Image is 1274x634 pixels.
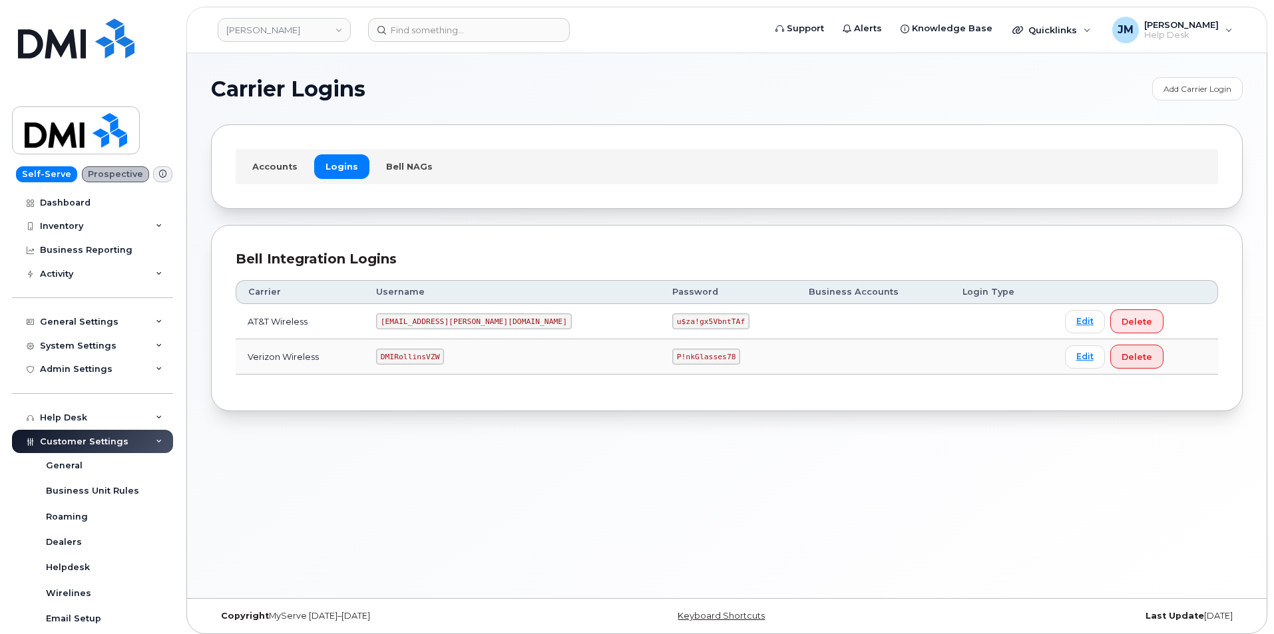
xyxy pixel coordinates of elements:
[1110,309,1164,333] button: Delete
[314,154,369,178] a: Logins
[364,280,660,304] th: Username
[236,280,364,304] th: Carrier
[672,313,749,329] code: u$za!gx5VbntTAf
[1122,351,1152,363] span: Delete
[672,349,740,365] code: P!nkGlasses78
[236,249,1218,269] div: Bell Integration Logins
[660,280,797,304] th: Password
[376,313,572,329] code: [EMAIL_ADDRESS][PERSON_NAME][DOMAIN_NAME]
[376,349,444,365] code: DMIRollinsVZW
[678,611,765,621] a: Keyboard Shortcuts
[1152,77,1243,100] a: Add Carrier Login
[211,79,365,99] span: Carrier Logins
[211,611,555,621] div: MyServe [DATE]–[DATE]
[1065,310,1105,333] a: Edit
[899,611,1243,621] div: [DATE]
[1065,345,1105,369] a: Edit
[236,304,364,339] td: AT&T Wireless
[221,611,269,621] strong: Copyright
[236,339,364,375] td: Verizon Wireless
[797,280,951,304] th: Business Accounts
[951,280,1053,304] th: Login Type
[1110,345,1164,369] button: Delete
[1122,315,1152,328] span: Delete
[241,154,309,178] a: Accounts
[1146,611,1204,621] strong: Last Update
[375,154,444,178] a: Bell NAGs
